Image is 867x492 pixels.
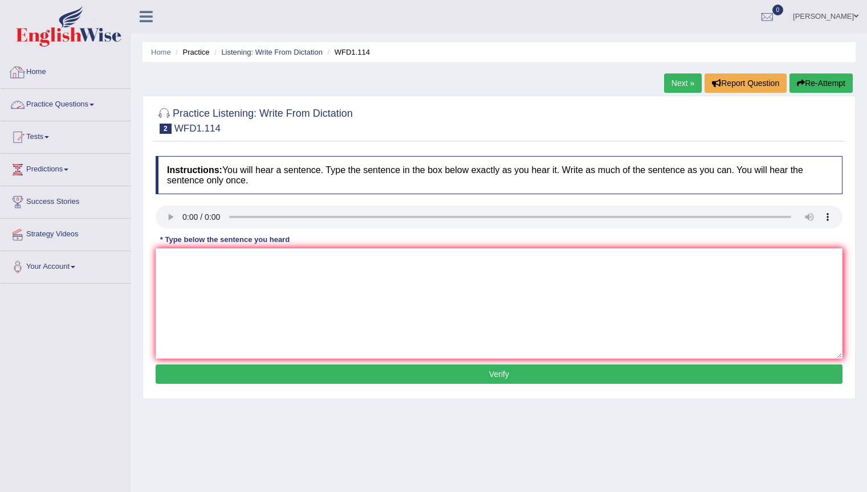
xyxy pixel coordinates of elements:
[1,154,131,182] a: Predictions
[160,124,172,134] span: 2
[325,47,370,58] li: WFD1.114
[1,251,131,280] a: Your Account
[1,89,131,117] a: Practice Questions
[156,364,842,384] button: Verify
[156,234,294,245] div: * Type below the sentence you heard
[173,47,209,58] li: Practice
[1,186,131,215] a: Success Stories
[772,5,784,15] span: 0
[1,121,131,150] a: Tests
[156,156,842,194] h4: You will hear a sentence. Type the sentence in the box below exactly as you hear it. Write as muc...
[1,56,131,85] a: Home
[705,73,787,93] button: Report Question
[167,165,222,175] b: Instructions:
[151,48,171,56] a: Home
[174,123,221,134] small: WFD1.114
[1,219,131,247] a: Strategy Videos
[789,73,853,93] button: Re-Attempt
[221,48,323,56] a: Listening: Write From Dictation
[664,73,702,93] a: Next »
[156,105,353,134] h2: Practice Listening: Write From Dictation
